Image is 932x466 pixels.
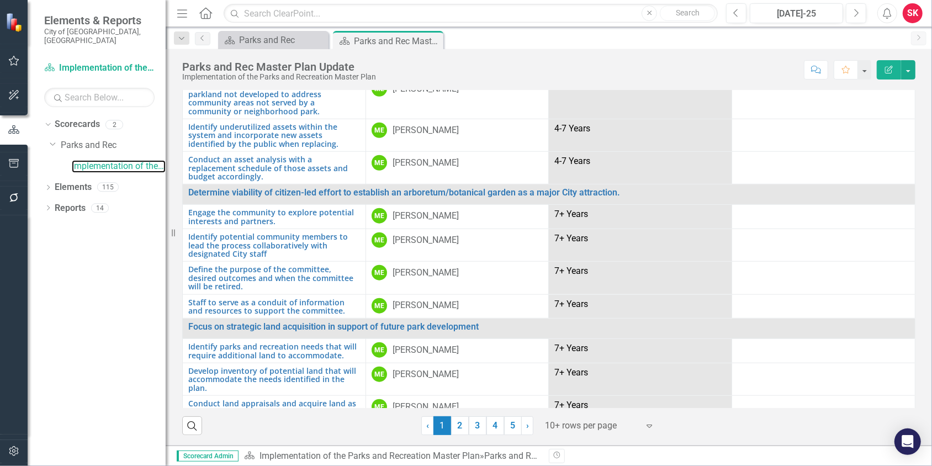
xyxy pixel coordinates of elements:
a: Conduct land appraisals and acquire land as funds are available. [188,399,360,416]
td: Double-Click to Edit [366,294,549,319]
span: 4-7 Years [554,123,590,134]
div: ME [372,265,387,280]
td: Double-Click to Edit [366,396,549,420]
div: Parks and Rec Master Plan Update [182,61,376,73]
span: 7+ Years [554,343,588,353]
a: Focus on strategic land acquisition in support of future park development [188,322,909,332]
a: Identify parks and recreation needs that will require additional land to accommodate. [188,342,360,359]
td: Double-Click to Edit [549,396,732,420]
td: Double-Click to Edit [549,152,732,184]
td: Double-Click to Edit Right Click for Context Menu [183,339,366,363]
span: 7+ Years [554,299,588,309]
span: 7+ Years [554,367,588,378]
div: [PERSON_NAME] [393,368,459,381]
td: Double-Click to Edit [732,152,915,184]
span: 7+ Years [554,233,588,243]
span: 4-7 Years [554,156,590,166]
td: Double-Click to Edit [366,229,549,262]
td: Double-Click to Edit [732,205,915,229]
td: Double-Click to Edit [366,262,549,294]
span: Elements & Reports [44,14,155,27]
button: SK [903,3,923,23]
td: Double-Click to Edit [732,396,915,420]
a: 2 [451,416,469,435]
td: Double-Click to Edit Right Click for Context Menu [183,78,366,119]
a: Define the purpose of the committee, desired outcomes and when the committee will be retired. [188,265,360,290]
a: Implementation of the Parks and Recreation Master Plan [72,160,166,173]
button: Search [660,6,715,21]
a: Implementation of the Parks and Recreation Master Plan [260,451,480,461]
div: Open Intercom Messenger [894,428,921,455]
td: Double-Click to Edit Right Click for Context Menu [183,396,366,420]
div: Parks and Rec [239,33,326,47]
div: ME [372,399,387,415]
div: 14 [91,203,109,213]
a: Parks and Rec [61,139,166,152]
td: Double-Click to Edit [549,119,732,152]
input: Search Below... [44,88,155,107]
td: Double-Click to Edit [549,262,732,294]
div: ME [372,367,387,382]
span: 7+ Years [554,266,588,276]
a: Determine viability of citizen-led effort to establish an arboretum/botanical garden as a major C... [188,188,909,198]
a: Scorecards [55,118,100,131]
td: Double-Click to Edit [366,152,549,184]
td: Double-Click to Edit [732,262,915,294]
td: Double-Click to Edit [366,119,549,152]
td: Double-Click to Edit Right Click for Context Menu [183,152,366,184]
div: Parks and Rec Master Plan Update [354,34,441,48]
div: [PERSON_NAME] [393,157,459,170]
span: › [526,420,529,431]
a: Elements [55,181,92,194]
span: 7+ Years [554,400,588,410]
td: Double-Click to Edit [732,294,915,319]
td: Double-Click to Edit [732,229,915,262]
td: Double-Click to Edit Right Click for Context Menu [183,119,366,152]
td: Double-Click to Edit [549,78,732,119]
div: ME [372,123,387,138]
td: Double-Click to Edit [732,78,915,119]
a: Engage the community to explore potential interests and partners. [188,208,360,225]
div: Parks and Rec Master Plan Update [484,451,619,461]
div: [PERSON_NAME] [393,299,459,312]
a: 5 [504,416,522,435]
div: [DATE]-25 [754,7,839,20]
div: [PERSON_NAME] [393,401,459,414]
div: [PERSON_NAME] [393,124,459,137]
a: Identify potential community members to lead the process collaboratively with designated City staff [188,232,360,258]
small: City of [GEOGRAPHIC_DATA], [GEOGRAPHIC_DATA] [44,27,155,45]
td: Double-Click to Edit Right Click for Context Menu [183,205,366,229]
div: ME [372,298,387,314]
span: 1 [433,416,451,435]
td: Double-Click to Edit Right Click for Context Menu [183,319,915,339]
div: [PERSON_NAME] [393,234,459,247]
td: Double-Click to Edit [366,205,549,229]
a: Reports [55,202,86,215]
td: Double-Click to Edit [366,339,549,363]
div: Implementation of the Parks and Recreation Master Plan [182,73,376,81]
td: Double-Click to Edit Right Click for Context Menu [183,262,366,294]
td: Double-Click to Edit [549,294,732,319]
div: ME [372,232,387,248]
input: Search ClearPoint... [224,4,718,23]
div: » [244,450,541,463]
td: Double-Click to Edit [549,363,732,396]
a: 4 [486,416,504,435]
td: Double-Click to Edit Right Click for Context Menu [183,294,366,319]
div: [PERSON_NAME] [393,267,459,279]
span: ‹ [426,420,429,431]
td: Double-Click to Edit [366,78,549,119]
td: Double-Click to Edit [732,339,915,363]
td: Double-Click to Edit [732,363,915,396]
td: Double-Click to Edit Right Click for Context Menu [183,184,915,205]
div: [PERSON_NAME] [393,210,459,223]
a: Develop a new park site master plan for parkland not developed to address community areas not ser... [188,81,360,115]
a: Implementation of the Parks and Recreation Master Plan [44,62,155,75]
a: Conduct an asset analysis with a replacement schedule of those assets and budget accordingly. [188,155,360,181]
div: [PERSON_NAME] [393,344,459,357]
a: Develop inventory of potential land that will accommodate the needs identified in the plan. [188,367,360,392]
td: Double-Click to Edit Right Click for Context Menu [183,363,366,396]
a: Identify underutilized assets within the system and incorporate new assets identified by the publ... [188,123,360,148]
div: ME [372,342,387,358]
